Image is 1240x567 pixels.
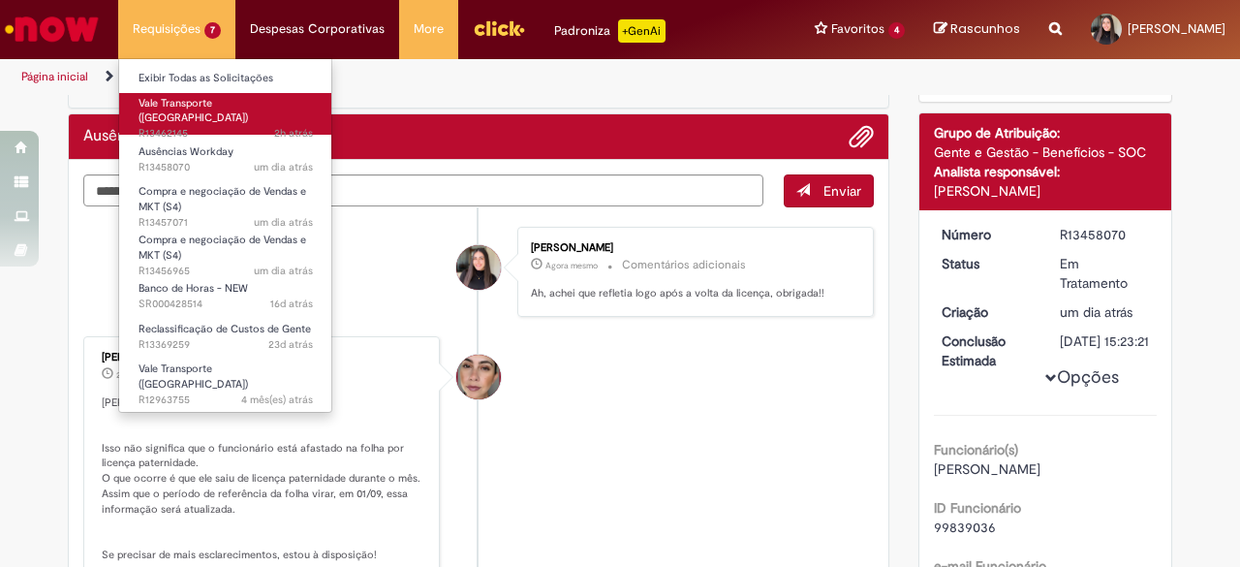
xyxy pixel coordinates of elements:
dt: Criação [927,302,1046,322]
span: um dia atrás [254,160,313,174]
div: Padroniza [554,19,666,43]
textarea: Digite sua mensagem aqui... [83,174,763,206]
span: 23d atrás [268,337,313,352]
span: Agora mesmo [545,260,598,271]
span: 4 mês(es) atrás [241,393,313,407]
span: SR000428514 [139,297,313,312]
span: Favoritos [831,19,884,39]
a: Aberto R13457071 : Compra e negociação de Vendas e MKT (S4) [119,181,332,223]
span: 21m atrás [116,369,152,381]
a: Rascunhos [934,20,1020,39]
div: [DATE] 15:23:21 [1060,331,1150,351]
span: Vale Transporte ([GEOGRAPHIC_DATA]) [139,96,248,126]
dt: Número [927,225,1046,244]
span: 99839036 [934,519,996,536]
span: [PERSON_NAME] [934,460,1040,478]
span: um dia atrás [254,264,313,278]
ul: Requisições [118,58,332,413]
p: +GenAi [618,19,666,43]
span: um dia atrás [254,215,313,230]
time: 13/08/2025 18:29:38 [270,297,313,311]
div: Analista responsável: [934,162,1158,181]
span: Banco de Horas - NEW [139,281,248,296]
span: 2h atrás [274,126,313,141]
span: Despesas Corporativas [250,19,385,39]
span: Compra e negociação de Vendas e MKT (S4) [139,184,306,214]
div: Grupo de Atribuição: [934,123,1158,142]
span: Rascunhos [950,19,1020,38]
time: 07/08/2025 11:56:42 [268,337,313,352]
span: R13456965 [139,264,313,279]
span: Requisições [133,19,201,39]
a: Aberto R13369259 : Reclassificação de Custos de Gente [119,319,332,355]
span: Reclassificação de Custos de Gente [139,322,311,336]
time: 28/08/2025 11:04:19 [254,264,313,278]
img: click_logo_yellow_360x200.png [473,14,525,43]
a: Aberto R13458070 : Ausências Workday [119,142,332,177]
time: 28/08/2025 14:02:29 [254,160,313,174]
div: R13458070 [1060,225,1150,244]
span: Ausências Workday [139,144,233,159]
time: 29/08/2025 12:17:22 [274,126,313,141]
a: Exibir Todas as Solicitações [119,68,332,89]
span: 16d atrás [270,297,313,311]
button: Adicionar anexos [849,124,874,149]
span: Vale Transporte ([GEOGRAPHIC_DATA]) [139,362,248,392]
h2: Ausências Workday Histórico de tíquete [83,128,215,145]
time: 22/04/2025 08:47:36 [241,393,313,407]
div: [PERSON_NAME] [102,352,424,363]
b: Funcionário(s) [934,441,1018,458]
span: Enviar [823,182,861,200]
dt: Status [927,254,1046,273]
time: 29/08/2025 14:30:39 [545,260,598,271]
span: 7 [204,22,221,39]
a: Aberto R12963755 : Vale Transporte (VT) [119,359,332,400]
time: 28/08/2025 11:17:16 [254,215,313,230]
a: Aberto R13462145 : Vale Transporte (VT) [119,93,332,135]
div: [PERSON_NAME] [934,181,1158,201]
time: 29/08/2025 14:09:49 [116,369,152,381]
span: R13369259 [139,337,313,353]
span: um dia atrás [1060,303,1132,321]
span: More [414,19,444,39]
div: [PERSON_NAME] [531,242,853,254]
span: 4 [888,22,905,39]
dt: Conclusão Estimada [927,331,1046,370]
span: R13462145 [139,126,313,142]
button: Enviar [784,174,874,207]
span: R12963755 [139,393,313,408]
time: 28/08/2025 14:02:28 [1060,303,1132,321]
span: R13457071 [139,215,313,231]
a: Aberto SR000428514 : Banco de Horas - NEW [119,278,332,314]
small: Comentários adicionais [622,257,746,273]
div: 28/08/2025 14:02:28 [1060,302,1150,322]
a: Aberto R13456965 : Compra e negociação de Vendas e MKT (S4) [119,230,332,271]
span: Compra e negociação de Vendas e MKT (S4) [139,233,306,263]
a: Página inicial [21,69,88,84]
div: Em Tratamento [1060,254,1150,293]
div: Ariane Ruiz Amorim [456,355,501,399]
div: Rafaela Nuto Ferreira [456,245,501,290]
div: Gente e Gestão - Benefícios - SOC [934,142,1158,162]
b: ID Funcionário [934,499,1021,517]
img: ServiceNow [2,10,102,48]
ul: Trilhas de página [15,59,812,95]
span: [PERSON_NAME] [1128,20,1225,37]
p: Ah, achei que refletia logo após a volta da licença, obrigada!! [531,286,853,301]
span: R13458070 [139,160,313,175]
p: [PERSON_NAME], boa tarde! Isso não significa que o funcionário está afastado na folha por licença... [102,395,424,563]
